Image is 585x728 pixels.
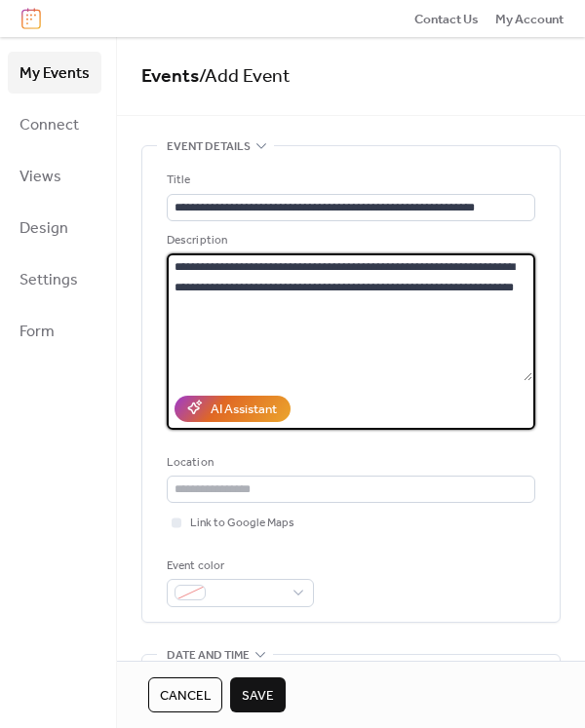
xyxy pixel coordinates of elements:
span: Connect [19,110,79,140]
button: Cancel [148,677,222,712]
span: Link to Google Maps [190,514,294,533]
div: Event color [167,556,310,576]
div: Title [167,171,531,190]
div: AI Assistant [211,400,277,419]
span: Views [19,162,61,192]
a: Views [8,155,101,197]
a: Settings [8,258,101,300]
span: Contact Us [414,10,479,29]
a: Events [141,58,199,95]
span: Settings [19,265,78,295]
span: Design [19,213,68,244]
a: My Events [8,52,101,94]
a: Design [8,207,101,249]
div: Description [167,231,531,250]
span: Save [242,686,274,706]
span: My Events [19,58,90,89]
span: Date and time [167,645,250,665]
a: My Account [495,9,564,28]
span: Cancel [160,686,211,706]
span: / Add Event [199,58,291,95]
span: Event details [167,137,251,157]
img: logo [21,8,41,29]
button: AI Assistant [175,396,291,421]
span: Form [19,317,55,347]
button: Save [230,677,286,712]
a: Form [8,310,101,352]
a: Connect [8,103,101,145]
a: Contact Us [414,9,479,28]
span: My Account [495,10,564,29]
div: Location [167,453,531,473]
